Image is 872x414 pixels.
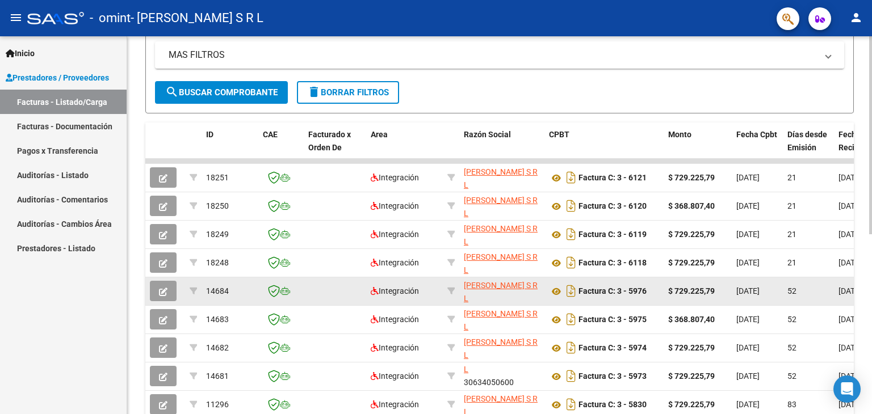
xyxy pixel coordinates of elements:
[464,279,540,303] div: 30634050600
[169,49,817,61] mat-panel-title: MAS FILTROS
[464,222,540,246] div: 30634050600
[366,122,443,172] datatable-header-cell: Area
[578,400,647,409] strong: Factura C: 3 - 5830
[371,315,419,324] span: Integración
[839,400,862,409] span: [DATE]
[206,400,229,409] span: 11296
[206,286,229,295] span: 14684
[544,122,664,172] datatable-header-cell: CPBT
[787,315,796,324] span: 52
[371,201,419,210] span: Integración
[787,400,796,409] span: 83
[787,286,796,295] span: 52
[578,259,647,268] strong: Factura C: 3 - 6118
[9,11,23,24] mat-icon: menu
[371,371,419,381] span: Integración
[464,336,540,360] div: 30634050600
[564,310,578,328] i: Descargar documento
[464,166,540,189] div: 30634050600
[464,307,540,331] div: 30634050600
[202,122,258,172] datatable-header-cell: ID
[839,343,862,352] span: [DATE]
[839,315,862,324] span: [DATE]
[464,130,511,139] span: Razón Social
[668,130,691,139] span: Monto
[206,173,229,182] span: 18251
[371,286,419,295] span: Integración
[549,130,569,139] span: CPBT
[206,258,229,267] span: 18248
[578,174,647,183] strong: Factura C: 3 - 6121
[564,339,578,357] i: Descargar documento
[578,287,647,296] strong: Factura C: 3 - 5976
[668,400,715,409] strong: $ 729.225,79
[131,6,263,31] span: - [PERSON_NAME] S R L
[564,282,578,300] i: Descargar documento
[564,197,578,215] i: Descargar documento
[736,173,760,182] span: [DATE]
[839,130,870,152] span: Fecha Recibido
[564,225,578,243] i: Descargar documento
[668,258,715,267] strong: $ 729.225,79
[464,251,540,274] div: 30634050600
[578,344,647,353] strong: Factura C: 3 - 5974
[206,230,229,239] span: 18249
[206,201,229,210] span: 18250
[849,11,863,24] mat-icon: person
[578,315,647,324] strong: Factura C: 3 - 5975
[736,343,760,352] span: [DATE]
[371,400,419,409] span: Integración
[564,395,578,413] i: Descargar documento
[464,309,538,331] span: [PERSON_NAME] S R L
[787,201,796,210] span: 21
[736,371,760,381] span: [DATE]
[839,286,862,295] span: [DATE]
[165,85,179,99] mat-icon: search
[206,343,229,352] span: 14682
[664,122,732,172] datatable-header-cell: Monto
[371,173,419,182] span: Integración
[668,173,715,182] strong: $ 729.225,79
[206,371,229,381] span: 14681
[736,230,760,239] span: [DATE]
[736,315,760,324] span: [DATE]
[668,230,715,239] strong: $ 729.225,79
[459,122,544,172] datatable-header-cell: Razón Social
[564,168,578,187] i: Descargar documento
[787,173,796,182] span: 21
[668,343,715,352] strong: $ 729.225,79
[668,371,715,381] strong: $ 729.225,79
[90,6,131,31] span: - omint
[787,130,827,152] span: Días desde Emisión
[839,230,862,239] span: [DATE]
[839,173,862,182] span: [DATE]
[736,201,760,210] span: [DATE]
[578,202,647,211] strong: Factura C: 3 - 6120
[839,371,862,381] span: [DATE]
[736,258,760,267] span: [DATE]
[564,254,578,272] i: Descargar documento
[464,196,538,218] span: [PERSON_NAME] S R L
[206,315,229,324] span: 14683
[263,130,278,139] span: CAE
[787,258,796,267] span: 21
[304,122,366,172] datatable-header-cell: Facturado x Orden De
[736,286,760,295] span: [DATE]
[297,81,399,104] button: Borrar Filtros
[787,343,796,352] span: 52
[371,258,419,267] span: Integración
[787,371,796,381] span: 52
[839,258,862,267] span: [DATE]
[464,224,538,246] span: [PERSON_NAME] S R L
[258,122,304,172] datatable-header-cell: CAE
[6,47,35,60] span: Inicio
[371,343,419,352] span: Integración
[578,230,647,239] strong: Factura C: 3 - 6119
[371,130,388,139] span: Area
[736,400,760,409] span: [DATE]
[578,372,647,381] strong: Factura C: 3 - 5973
[308,130,351,152] span: Facturado x Orden De
[668,201,715,210] strong: $ 368.807,40
[668,286,715,295] strong: $ 729.225,79
[155,41,844,69] mat-expansion-panel-header: MAS FILTROS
